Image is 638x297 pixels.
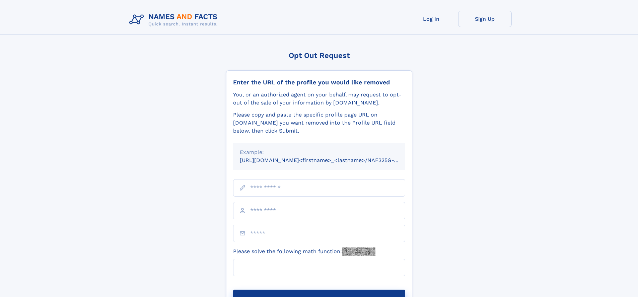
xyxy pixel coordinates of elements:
[233,111,405,135] div: Please copy and paste the specific profile page URL on [DOMAIN_NAME] you want removed into the Pr...
[233,247,375,256] label: Please solve the following math function:
[233,79,405,86] div: Enter the URL of the profile you would like removed
[127,11,223,29] img: Logo Names and Facts
[226,51,412,60] div: Opt Out Request
[240,157,418,163] small: [URL][DOMAIN_NAME]<firstname>_<lastname>/NAF325G-xxxxxxxx
[458,11,512,27] a: Sign Up
[405,11,458,27] a: Log In
[240,148,399,156] div: Example:
[233,91,405,107] div: You, or an authorized agent on your behalf, may request to opt-out of the sale of your informatio...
